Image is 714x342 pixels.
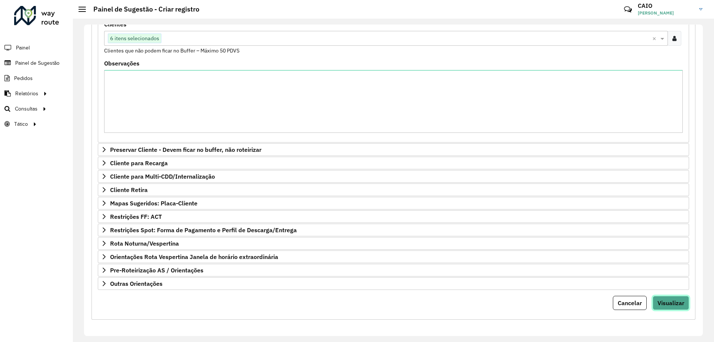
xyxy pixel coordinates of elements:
label: Observações [104,59,139,68]
h2: Painel de Sugestão - Criar registro [86,5,199,13]
a: Orientações Rota Vespertina Janela de horário extraordinária [98,250,689,263]
span: 6 itens selecionados [108,34,161,43]
span: Visualizar [657,299,684,307]
span: Preservar Cliente - Devem ficar no buffer, não roteirizar [110,147,261,153]
span: Consultas [15,105,38,113]
span: Painel de Sugestão [15,59,59,67]
span: Restrições FF: ACT [110,214,162,220]
span: Rota Noturna/Vespertina [110,240,179,246]
span: Pedidos [14,74,33,82]
h3: CAIO [638,2,694,9]
a: Outras Orientações [98,277,689,290]
span: Pre-Roteirização AS / Orientações [110,267,203,273]
small: Clientes que não podem ficar no Buffer – Máximo 50 PDVS [104,47,239,54]
span: Mapas Sugeridos: Placa-Cliente [110,200,197,206]
span: Cliente Retira [110,187,148,193]
div: Priorizar Cliente - Não podem ficar no buffer [98,18,689,143]
a: Rota Noturna/Vespertina [98,237,689,250]
span: [PERSON_NAME] [638,10,694,16]
span: Relatórios [15,90,38,98]
span: Restrições Spot: Forma de Pagamento e Perfil de Descarga/Entrega [110,227,297,233]
button: Cancelar [613,296,647,310]
span: Clear all [652,34,659,43]
button: Visualizar [653,296,689,310]
a: Cliente para Recarga [98,157,689,169]
a: Preservar Cliente - Devem ficar no buffer, não roteirizar [98,143,689,156]
a: Cliente Retira [98,183,689,196]
a: Restrições Spot: Forma de Pagamento e Perfil de Descarga/Entrega [98,224,689,236]
a: Cliente para Multi-CDD/Internalização [98,170,689,183]
a: Restrições FF: ACT [98,210,689,223]
a: Mapas Sugeridos: Placa-Cliente [98,197,689,210]
span: Orientações Rota Vespertina Janela de horário extraordinária [110,254,278,260]
span: Cancelar [618,299,642,307]
span: Tático [14,120,28,128]
span: Outras Orientações [110,281,163,287]
a: Contato Rápido [620,1,636,17]
span: Painel [16,44,30,52]
span: Cliente para Multi-CDD/Internalização [110,173,215,179]
span: Cliente para Recarga [110,160,168,166]
a: Pre-Roteirização AS / Orientações [98,264,689,277]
